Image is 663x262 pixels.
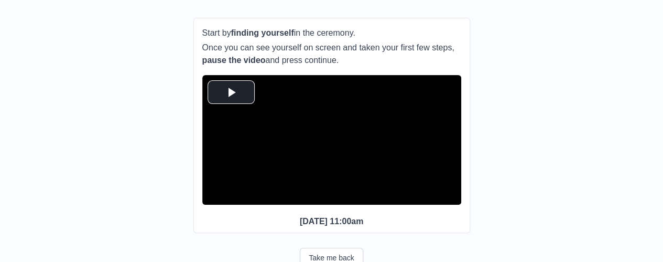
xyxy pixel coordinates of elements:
[202,41,461,67] p: Once you can see yourself on screen and taken your first few steps, and press continue.
[202,56,266,65] b: pause the video
[202,75,461,205] div: Video Player
[202,215,461,228] p: [DATE] 11:00am
[202,27,461,39] p: Start by in the ceremony.
[208,80,255,104] button: Play Video
[231,28,294,37] b: finding yourself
